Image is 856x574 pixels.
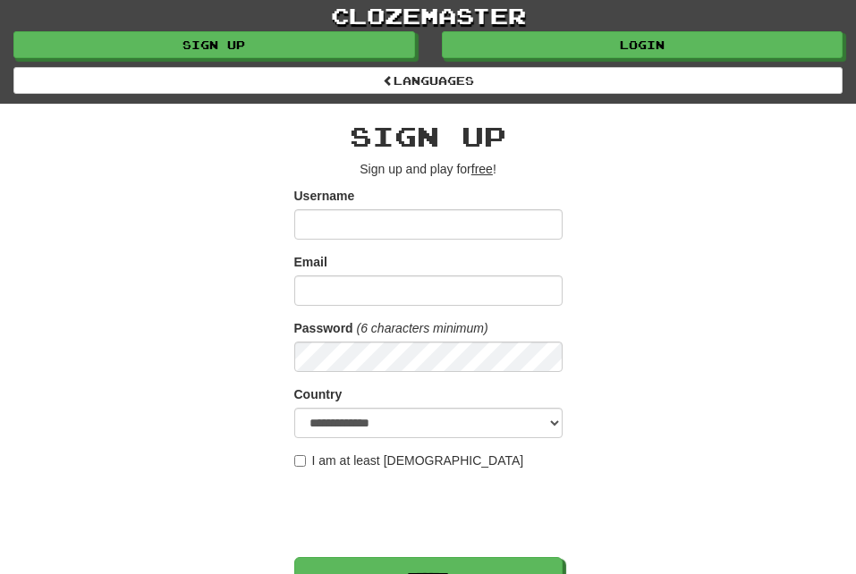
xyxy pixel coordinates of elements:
a: Sign up [13,31,415,58]
label: I am at least [DEMOGRAPHIC_DATA] [294,452,524,469]
p: Sign up and play for ! [294,160,563,178]
label: Username [294,187,355,205]
a: Languages [13,67,843,94]
a: Login [442,31,843,58]
label: Password [294,319,353,337]
label: Country [294,385,343,403]
input: I am at least [DEMOGRAPHIC_DATA] [294,455,306,467]
label: Email [294,253,327,271]
u: free [471,162,493,176]
em: (6 characters minimum) [357,321,488,335]
iframe: reCAPTCHA [294,478,566,548]
h2: Sign up [294,122,563,151]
